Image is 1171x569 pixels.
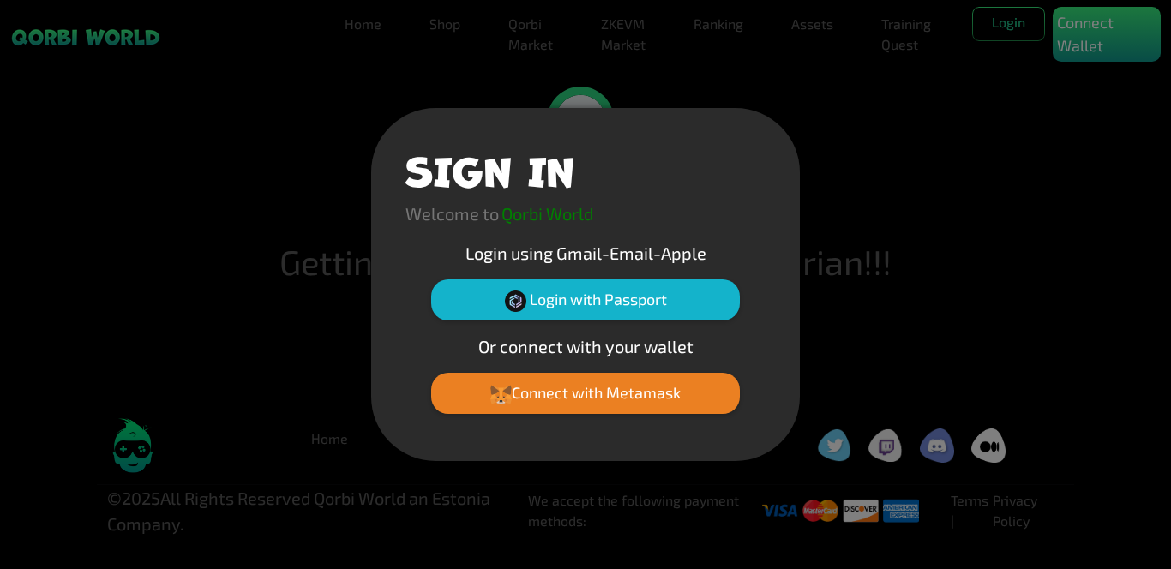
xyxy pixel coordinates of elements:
[405,240,766,266] p: Login using Gmail-Email-Apple
[405,142,574,194] h1: SIGN IN
[431,373,740,414] button: Connect with Metamask
[501,201,593,226] p: Qorbi World
[431,279,740,320] button: Login with Passport
[405,201,499,226] p: Welcome to
[505,290,526,312] img: Passport Logo
[405,333,766,359] p: Or connect with your wallet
